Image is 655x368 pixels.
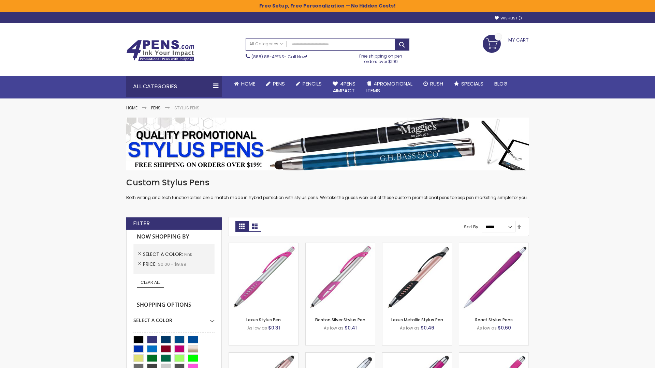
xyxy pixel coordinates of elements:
[489,76,513,91] a: Blog
[126,105,137,111] a: Home
[184,251,192,257] span: Pink
[246,317,281,323] a: Lexus Stylus Pen
[459,243,528,248] a: React Stylus Pens-Pink
[126,40,194,62] img: 4Pens Custom Pens and Promotional Products
[133,298,215,312] strong: Shopping Options
[268,324,280,331] span: $0.31
[430,80,443,87] span: Rush
[126,76,222,97] div: All Categories
[158,261,186,267] span: $0.00 - $9.99
[143,251,184,258] span: Select A Color
[459,243,528,312] img: React Stylus Pens-Pink
[303,80,322,87] span: Pencils
[475,317,513,323] a: React Stylus Pens
[382,352,452,358] a: Metallic Cool Grip Stylus Pen-Pink
[229,243,298,312] img: Lexus Stylus Pen-Pink
[126,177,529,188] h1: Custom Stylus Pens
[126,177,529,201] div: Both writing and tech functionalities are a match made in hybrid perfection with stylus pens. We ...
[494,80,508,87] span: Blog
[477,325,497,331] span: As low as
[241,80,255,87] span: Home
[229,352,298,358] a: Lory Metallic Stylus Pen-Pink
[235,221,248,232] strong: Grid
[229,243,298,248] a: Lexus Stylus Pen-Pink
[141,279,160,285] span: Clear All
[345,324,357,331] span: $0.41
[464,224,478,230] label: Sort By
[400,325,420,331] span: As low as
[133,230,215,244] strong: Now Shopping by
[333,80,355,94] span: 4Pens 4impact
[126,118,529,170] img: Stylus Pens
[246,39,287,50] a: All Categories
[498,324,511,331] span: $0.60
[249,41,283,47] span: All Categories
[261,76,290,91] a: Pens
[143,261,158,267] span: Price
[229,76,261,91] a: Home
[418,76,449,91] a: Rush
[391,317,443,323] a: Lexus Metallic Stylus Pen
[324,325,344,331] span: As low as
[361,76,418,98] a: 4PROMOTIONALITEMS
[290,76,327,91] a: Pencils
[449,76,489,91] a: Specials
[421,324,434,331] span: $0.46
[273,80,285,87] span: Pens
[151,105,161,111] a: Pens
[459,352,528,358] a: Pearl Element Stylus Pens-Pink
[251,54,307,60] span: - Call Now!
[306,352,375,358] a: Silver Cool Grip Stylus Pen-Pink
[495,16,522,21] a: Wishlist
[366,80,412,94] span: 4PROMOTIONAL ITEMS
[251,54,284,60] a: (888) 88-4PENS
[133,312,215,324] div: Select A Color
[461,80,483,87] span: Specials
[382,243,452,312] img: Lexus Metallic Stylus Pen-Pink
[382,243,452,248] a: Lexus Metallic Stylus Pen-Pink
[327,76,361,98] a: 4Pens4impact
[306,243,375,312] img: Boston Silver Stylus Pen-Pink
[133,220,150,227] strong: Filter
[174,105,200,111] strong: Stylus Pens
[306,243,375,248] a: Boston Silver Stylus Pen-Pink
[137,278,164,287] a: Clear All
[315,317,365,323] a: Boston Silver Stylus Pen
[352,51,410,64] div: Free shipping on pen orders over $199
[247,325,267,331] span: As low as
